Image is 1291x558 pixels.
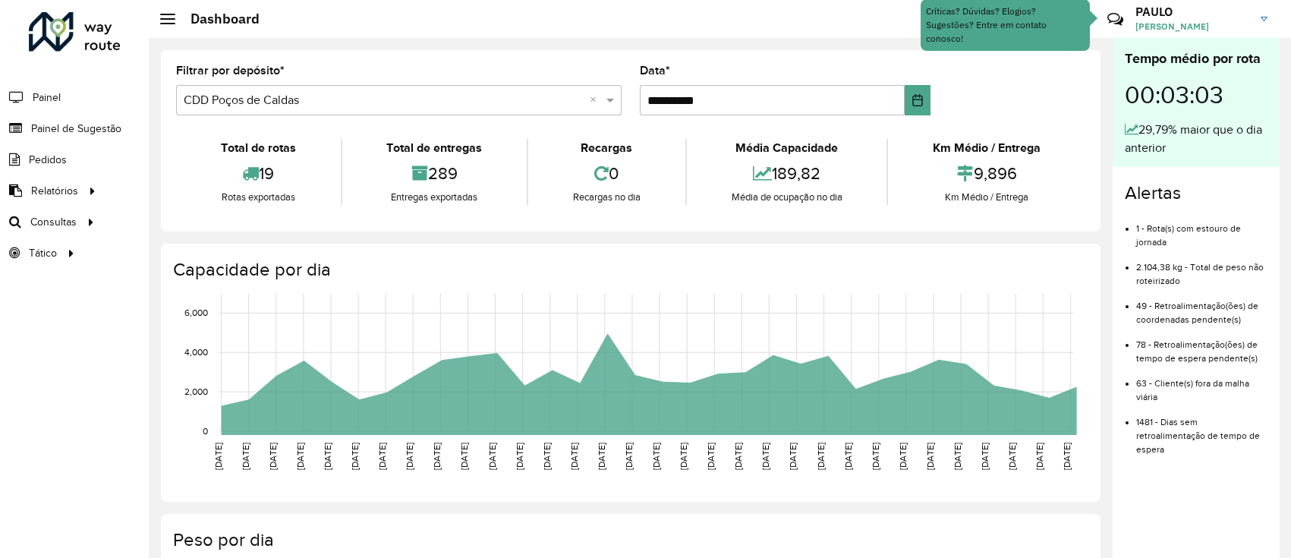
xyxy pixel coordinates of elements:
text: [DATE] [953,443,962,470]
text: [DATE] [843,443,853,470]
li: 49 - Retroalimentação(ões) de coordenadas pendente(s) [1136,288,1267,326]
h4: Capacidade por dia [173,259,1085,281]
div: Recargas no dia [532,190,682,205]
text: [DATE] [432,443,442,470]
div: Média Capacidade [691,139,883,157]
span: Pedidos [29,152,67,168]
text: 4,000 [184,347,208,357]
li: 1481 - Dias sem retroalimentação de tempo de espera [1136,404,1267,456]
div: Km Médio / Entrega [892,190,1082,205]
text: [DATE] [624,443,634,470]
div: 19 [180,157,337,190]
text: [DATE] [350,443,360,470]
text: [DATE] [679,443,688,470]
text: [DATE] [515,443,524,470]
div: 0 [532,157,682,190]
div: 00:03:03 [1125,69,1267,121]
h3: PAULO [1135,5,1249,19]
text: [DATE] [760,443,770,470]
text: [DATE] [542,443,552,470]
span: Consultas [30,214,77,230]
text: [DATE] [925,443,935,470]
div: 29,79% maior que o dia anterior [1125,121,1267,157]
li: 2.104,38 kg - Total de peso não roteirizado [1136,249,1267,288]
text: [DATE] [569,443,579,470]
text: [DATE] [788,443,798,470]
label: Data [640,61,670,80]
text: [DATE] [816,443,826,470]
text: [DATE] [871,443,880,470]
text: [DATE] [733,443,743,470]
h2: Dashboard [175,11,260,27]
text: 0 [203,426,208,436]
text: [DATE] [1062,443,1072,470]
span: Painel [33,90,61,106]
text: [DATE] [241,443,250,470]
text: [DATE] [980,443,990,470]
div: Total de entregas [346,139,524,157]
div: Recargas [532,139,682,157]
li: 78 - Retroalimentação(ões) de tempo de espera pendente(s) [1136,326,1267,365]
div: Km Médio / Entrega [892,139,1082,157]
span: Relatórios [31,183,78,199]
text: [DATE] [213,443,223,470]
div: 9,896 [892,157,1082,190]
a: Contato Rápido [1099,3,1132,36]
text: [DATE] [459,443,469,470]
li: 1 - Rota(s) com estouro de jornada [1136,210,1267,249]
text: 2,000 [184,386,208,396]
span: [PERSON_NAME] [1135,20,1249,33]
text: 6,000 [184,308,208,318]
text: [DATE] [651,443,661,470]
div: Média de ocupação no dia [691,190,883,205]
text: [DATE] [706,443,716,470]
button: Choose Date [905,85,930,115]
text: [DATE] [405,443,414,470]
li: 63 - Cliente(s) fora da malha viária [1136,365,1267,404]
span: Tático [29,245,57,261]
text: [DATE] [323,443,332,470]
text: [DATE] [487,443,497,470]
text: [DATE] [377,443,387,470]
text: [DATE] [898,443,908,470]
div: 189,82 [691,157,883,190]
text: [DATE] [597,443,606,470]
span: Painel de Sugestão [31,121,121,137]
text: [DATE] [1034,443,1044,470]
text: [DATE] [268,443,278,470]
text: [DATE] [295,443,305,470]
div: Total de rotas [180,139,337,157]
text: [DATE] [1007,443,1017,470]
div: Tempo médio por rota [1125,49,1267,69]
span: Clear all [590,91,603,109]
h4: Peso por dia [173,529,1085,551]
h4: Alertas [1125,182,1267,204]
div: 289 [346,157,524,190]
div: Rotas exportadas [180,190,337,205]
label: Filtrar por depósito [176,61,285,80]
div: Entregas exportadas [346,190,524,205]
